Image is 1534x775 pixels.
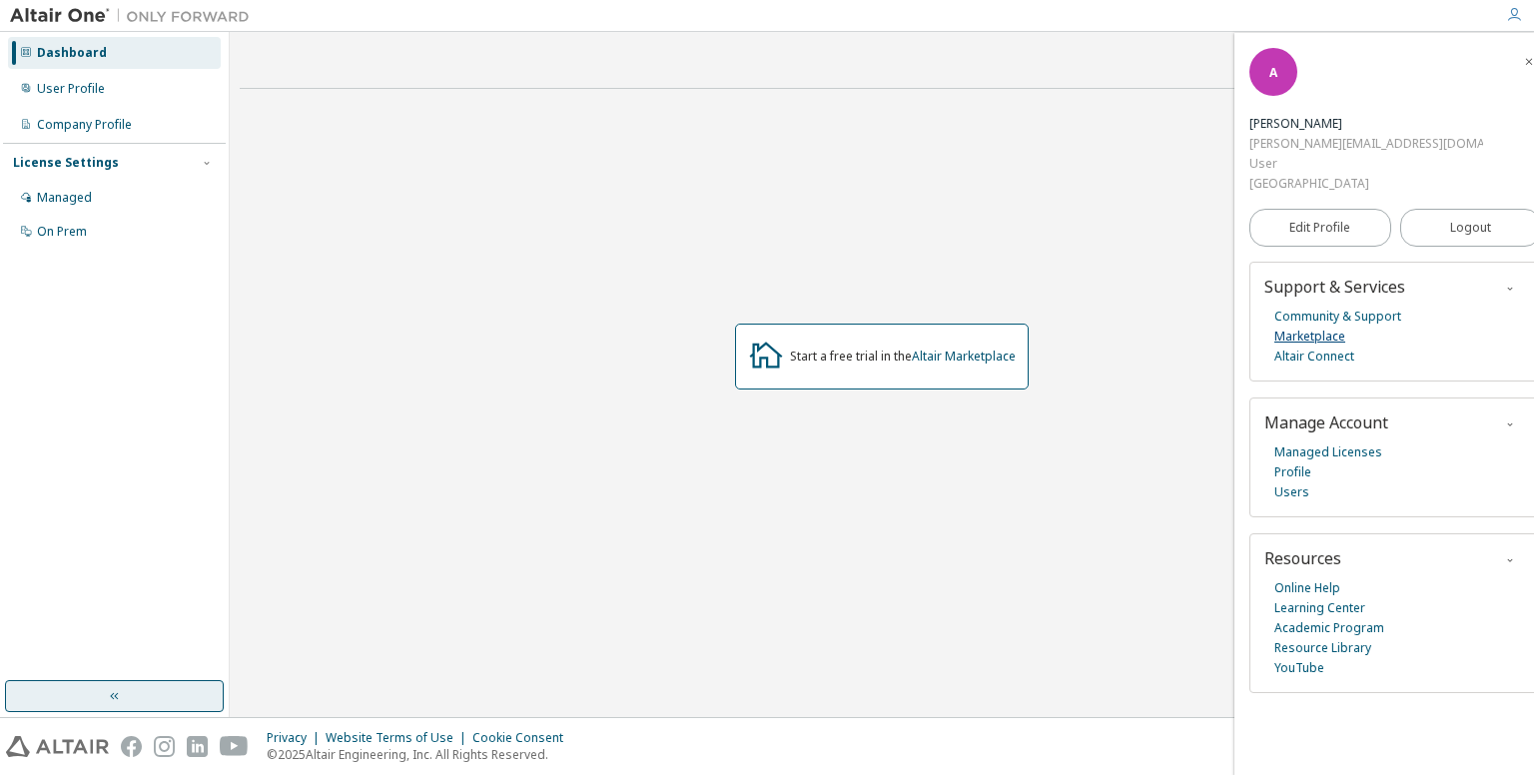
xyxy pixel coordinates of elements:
[37,224,87,240] div: On Prem
[154,736,175,757] img: instagram.svg
[1274,462,1311,482] a: Profile
[1289,220,1350,236] span: Edit Profile
[1269,64,1277,81] span: A
[1274,442,1382,462] a: Managed Licenses
[1274,307,1401,327] a: Community & Support
[37,190,92,206] div: Managed
[267,730,326,746] div: Privacy
[1249,154,1483,174] div: User
[37,45,107,61] div: Dashboard
[13,155,119,171] div: License Settings
[1264,547,1341,569] span: Resources
[1274,638,1371,658] a: Resource Library
[1274,482,1309,502] a: Users
[1249,209,1391,247] a: Edit Profile
[37,81,105,97] div: User Profile
[1249,134,1483,154] div: [PERSON_NAME][EMAIL_ADDRESS][DOMAIN_NAME]
[1249,114,1483,134] div: Ananth Jayakrishnan
[1450,218,1491,238] span: Logout
[267,746,575,763] p: © 2025 Altair Engineering, Inc. All Rights Reserved.
[37,117,132,133] div: Company Profile
[1274,347,1354,367] a: Altair Connect
[220,736,249,757] img: youtube.svg
[326,730,472,746] div: Website Terms of Use
[912,348,1016,365] a: Altair Marketplace
[1274,658,1324,678] a: YouTube
[6,736,109,757] img: altair_logo.svg
[187,736,208,757] img: linkedin.svg
[10,6,260,26] img: Altair One
[121,736,142,757] img: facebook.svg
[1274,618,1384,638] a: Academic Program
[790,349,1016,365] div: Start a free trial in the
[1274,578,1340,598] a: Online Help
[1264,276,1405,298] span: Support & Services
[1274,598,1365,618] a: Learning Center
[472,730,575,746] div: Cookie Consent
[1274,327,1345,347] a: Marketplace
[1264,411,1388,433] span: Manage Account
[1249,174,1483,194] div: [GEOGRAPHIC_DATA]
